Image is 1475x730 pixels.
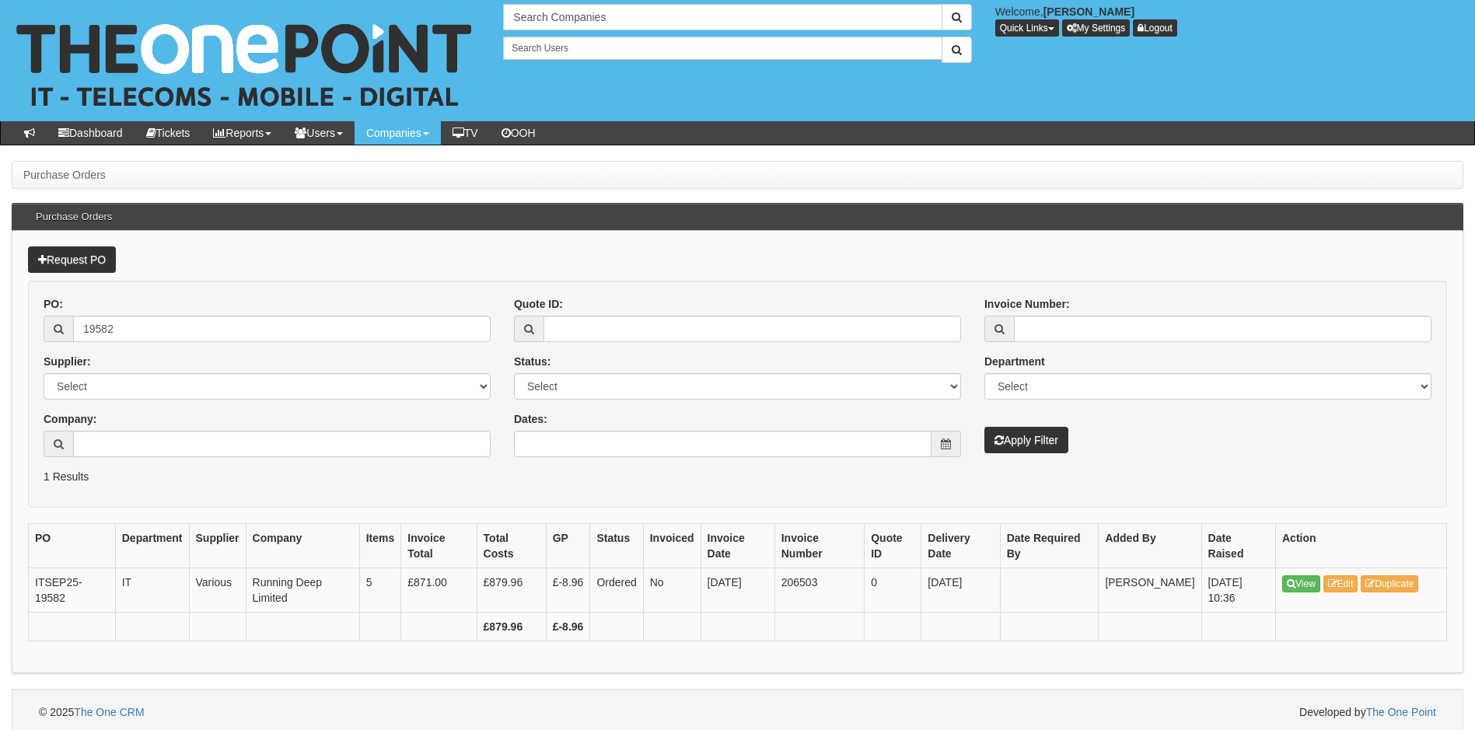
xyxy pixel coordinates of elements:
[701,568,774,613] td: [DATE]
[984,4,1475,37] div: Welcome,
[189,524,246,568] th: Supplier
[29,524,116,568] th: PO
[29,568,116,613] td: ITSEP25-19582
[135,121,202,145] a: Tickets
[865,524,921,568] th: Quote ID
[490,121,547,145] a: OOH
[477,524,546,568] th: Total Costs
[1099,524,1201,568] th: Added By
[995,19,1059,37] button: Quick Links
[246,568,359,613] td: Running Deep Limited
[1201,568,1275,613] td: [DATE] 10:36
[774,568,864,613] td: 206503
[74,706,144,718] a: The One CRM
[283,121,355,145] a: Users
[546,613,590,641] th: £-8.96
[401,568,477,613] td: £871.00
[643,568,701,613] td: No
[503,37,942,60] input: Search Users
[1282,575,1320,592] a: View
[401,524,477,568] th: Invoice Total
[28,204,120,230] h3: Purchase Orders
[115,568,189,613] td: IT
[28,246,116,273] a: Request PO
[865,568,921,613] td: 0
[701,524,774,568] th: Invoice Date
[44,296,63,312] label: PO:
[590,568,643,613] td: Ordered
[774,524,864,568] th: Invoice Number
[546,524,590,568] th: GP
[1201,524,1275,568] th: Date Raised
[44,354,91,369] label: Supplier:
[201,121,283,145] a: Reports
[477,568,546,613] td: £879.96
[39,706,145,718] span: © 2025
[1323,575,1358,592] a: Edit
[115,524,189,568] th: Department
[477,613,546,641] th: £879.96
[921,568,1000,613] td: [DATE]
[23,167,106,183] li: Purchase Orders
[359,568,401,613] td: 5
[514,354,551,369] label: Status:
[1366,706,1436,718] a: The One Point
[355,121,441,145] a: Companies
[514,411,547,427] label: Dates:
[47,121,135,145] a: Dashboard
[514,296,563,312] label: Quote ID:
[44,411,96,427] label: Company:
[189,568,246,613] td: Various
[1276,524,1447,568] th: Action
[1062,19,1131,37] a: My Settings
[1361,575,1418,592] a: Duplicate
[590,524,643,568] th: Status
[1099,568,1201,613] td: [PERSON_NAME]
[921,524,1000,568] th: Delivery Date
[643,524,701,568] th: Invoiced
[984,427,1068,453] button: Apply Filter
[984,354,1045,369] label: Department
[246,524,359,568] th: Company
[1299,704,1436,720] span: Developed by
[984,296,1070,312] label: Invoice Number:
[44,469,1431,484] p: 1 Results
[1133,19,1177,37] a: Logout
[1000,524,1099,568] th: Date Required By
[359,524,401,568] th: Items
[1043,5,1134,18] b: [PERSON_NAME]
[503,4,942,30] input: Search Companies
[546,568,590,613] td: £-8.96
[441,121,490,145] a: TV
